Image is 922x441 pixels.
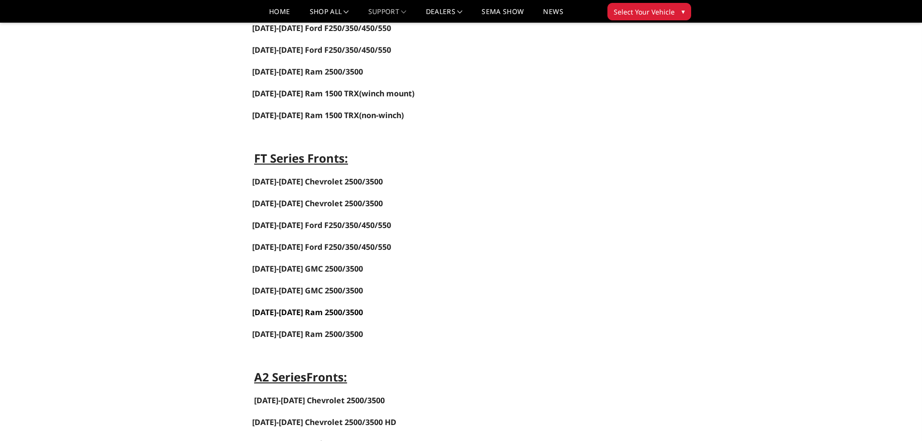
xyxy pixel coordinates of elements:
a: [DATE]-[DATE] Ford F250/350/450/550 [252,242,391,252]
a: [DATE]-[DATE] Ram 2500/3500 [252,307,363,318]
span: (winch mount) [359,88,414,99]
a: [DATE]-[DATE] Ford F250/350/450/550 [252,220,391,230]
span: (non-winch) [252,110,404,121]
a: [DATE]-[DATE] Chevrolet 2500/3500 HD [252,418,396,427]
a: [DATE]-[DATE] Ram 2500/3500 [252,330,363,339]
span: [DATE]-[DATE] Chevrolet 2500/3500 HD [252,417,396,427]
span: Select Your Vehicle [614,7,675,17]
a: Support [368,8,407,22]
a: Dealers [426,8,463,22]
a: SEMA Show [482,8,524,22]
a: [DATE]-[DATE] Ram 2500/3500 [252,66,363,77]
button: Select Your Vehicle [607,3,691,20]
a: [DATE]-[DATE] Ford F250/350/450/550 [252,46,391,55]
a: [DATE]-[DATE] Chevrolet 2500/3500 [252,198,383,209]
strong: FT Series Fronts: [254,150,348,166]
a: Home [269,8,290,22]
span: [DATE]-[DATE] Ram 2500/3500 [252,329,363,339]
iframe: Chat Widget [874,395,922,441]
a: [DATE]-[DATE] Chevrolet 2500/3500 [254,395,385,406]
span: [DATE]-[DATE] Ram 1500 TRX [252,88,359,99]
a: News [543,8,563,22]
a: [DATE]-[DATE] Chevrolet 2500/3500 [252,176,383,187]
a: [DATE]-[DATE] Ram 1500 TRX [252,89,359,98]
a: shop all [310,8,349,22]
strong: Fronts [306,369,344,385]
a: [DATE]-[DATE] GMC 2500/3500 [252,285,363,296]
span: ▾ [681,6,685,16]
a: [DATE]-[DATE] Ford F250/350/450/550 [252,23,391,33]
a: [DATE]-[DATE] Ram 1500 TRX [252,110,359,121]
a: [DATE]-[DATE] GMC 2500/3500 [252,263,363,274]
strong: A2 Series : [254,369,347,385]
